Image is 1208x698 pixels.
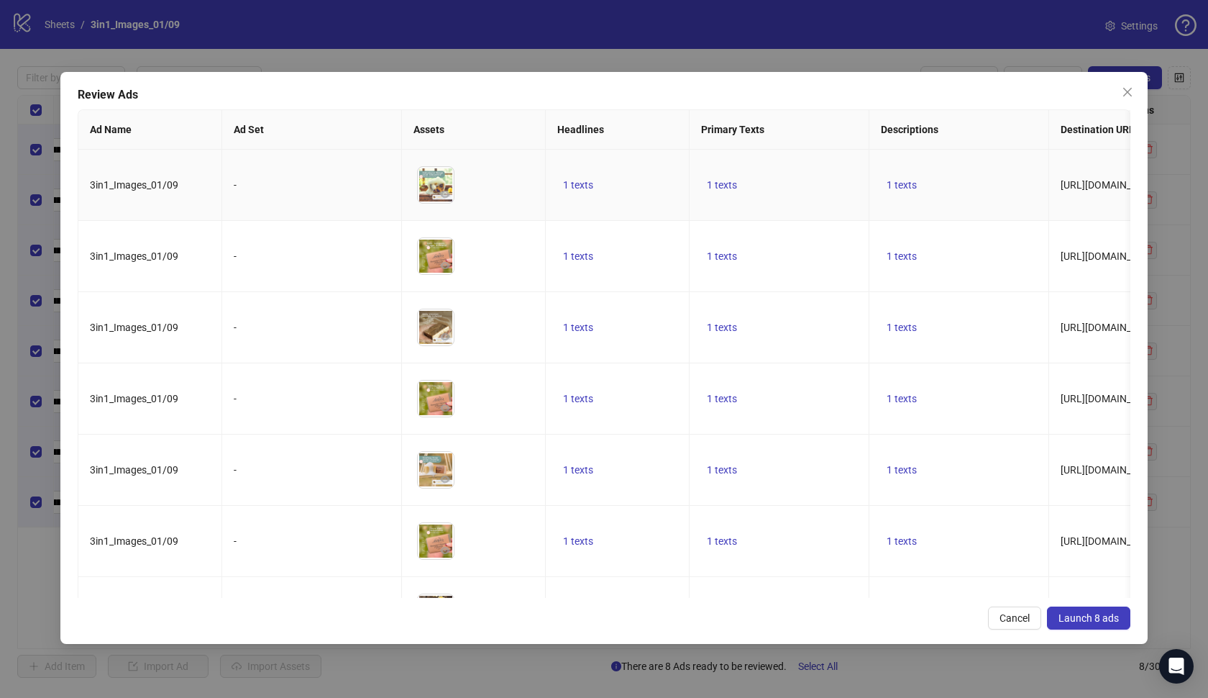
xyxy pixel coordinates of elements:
span: 1 texts [707,393,737,404]
span: eye [440,189,450,199]
span: 1 texts [887,393,917,404]
button: 1 texts [881,248,923,265]
button: Preview [436,257,454,274]
span: close [1122,86,1133,98]
img: Asset 1 [418,594,454,630]
button: 1 texts [881,390,923,407]
button: Preview [436,471,454,488]
span: 1 texts [707,322,737,333]
button: 1 texts [881,532,923,550]
button: 1 texts [701,390,743,407]
div: - [234,319,390,335]
span: 1 texts [563,322,593,333]
span: 3in1_Images_01/09 [90,464,178,476]
button: Cancel [988,607,1041,630]
button: Preview [436,328,454,345]
th: Ad Set [222,110,402,150]
span: 1 texts [563,393,593,404]
span: 1 texts [707,179,737,191]
img: Asset 1 [418,381,454,417]
span: 3in1_Images_01/09 [90,322,178,333]
span: 1 texts [887,464,917,476]
span: 1 texts [563,179,593,191]
span: Cancel [999,612,1030,624]
span: eye [440,332,450,342]
button: 1 texts [881,176,923,194]
img: Asset 1 [418,238,454,274]
span: 1 texts [887,322,917,333]
img: Asset 1 [418,309,454,345]
span: 3in1_Images_01/09 [90,535,178,547]
span: 1 texts [563,464,593,476]
button: 1 texts [557,319,599,336]
th: Descriptions [869,110,1049,150]
button: 1 texts [557,390,599,407]
button: 1 texts [881,319,923,336]
span: 1 texts [887,250,917,262]
img: Asset 1 [418,452,454,488]
span: [URL][DOMAIN_NAME] [1061,535,1162,547]
span: Launch 8 ads [1058,612,1119,624]
img: Asset 1 [418,523,454,559]
div: Review Ads [78,86,1130,104]
button: 1 texts [557,176,599,194]
div: - [234,391,390,407]
div: - [234,462,390,478]
span: 3in1_Images_01/09 [90,179,178,191]
button: 1 texts [557,461,599,479]
button: 1 texts [557,532,599,550]
button: Preview [436,186,454,203]
span: 1 texts [563,250,593,262]
span: 3in1_Images_01/09 [90,250,178,262]
th: Headlines [546,110,690,150]
th: Destination URL [1049,110,1193,150]
button: 1 texts [701,319,743,336]
span: 1 texts [707,535,737,547]
span: [URL][DOMAIN_NAME] [1061,322,1162,333]
span: 1 texts [707,464,737,476]
button: 1 texts [557,248,599,265]
button: Preview [436,399,454,417]
button: 1 texts [701,248,743,265]
span: 1 texts [887,535,917,547]
button: Launch 8 ads [1047,607,1130,630]
span: 1 texts [707,250,737,262]
span: 3in1_Images_01/09 [90,393,178,404]
th: Ad Name [78,110,222,150]
button: Close [1116,81,1139,104]
button: 1 texts [701,461,743,479]
span: eye [440,474,450,484]
img: Asset 1 [418,167,454,203]
div: Open Intercom Messenger [1159,649,1194,684]
span: [URL][DOMAIN_NAME] [1061,393,1162,404]
span: eye [440,260,450,271]
button: 1 texts [701,532,743,550]
button: 1 texts [701,176,743,194]
div: - [234,533,390,549]
th: Primary Texts [690,110,869,150]
div: - [234,177,390,193]
span: 1 texts [887,179,917,191]
th: Assets [402,110,546,150]
span: [URL][DOMAIN_NAME] [1061,179,1162,191]
span: eye [440,403,450,413]
span: 1 texts [563,535,593,547]
span: [URL][DOMAIN_NAME] [1061,464,1162,476]
button: Preview [436,542,454,559]
div: - [234,248,390,264]
span: [URL][DOMAIN_NAME] [1061,250,1162,262]
span: eye [440,545,450,556]
button: 1 texts [881,461,923,479]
